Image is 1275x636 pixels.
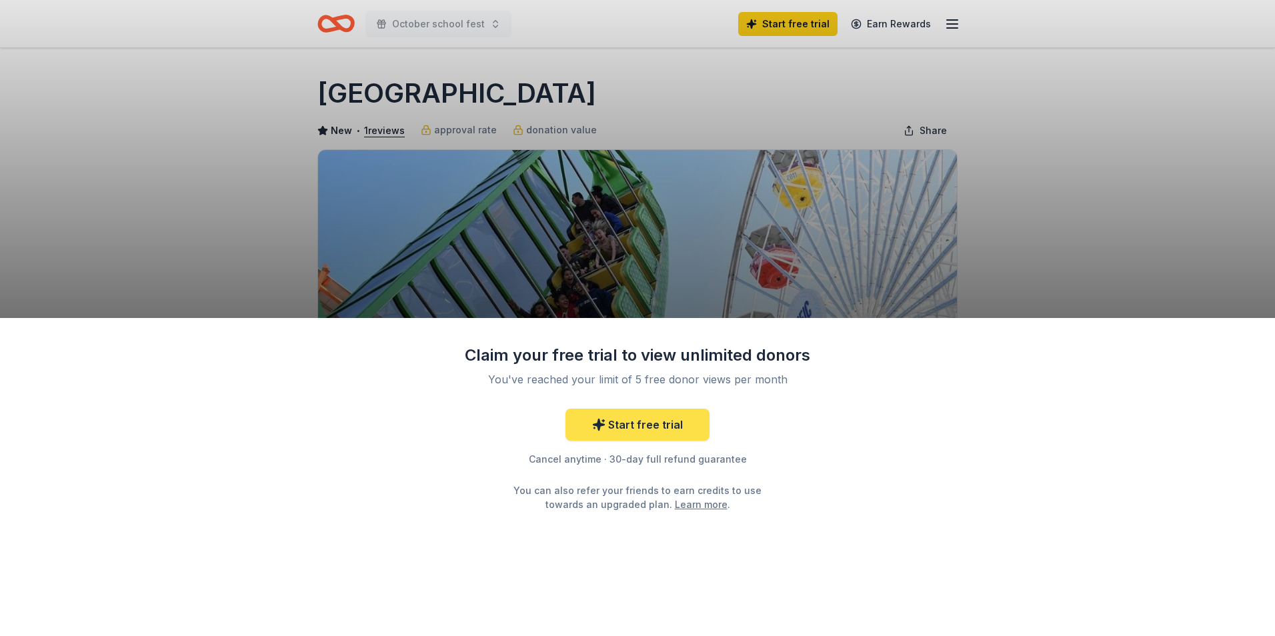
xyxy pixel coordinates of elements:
div: Claim your free trial to view unlimited donors [464,345,811,366]
div: Cancel anytime · 30-day full refund guarantee [464,451,811,467]
a: Learn more [675,497,728,511]
a: Start free trial [565,409,710,441]
div: You can also refer your friends to earn credits to use towards an upgraded plan. . [501,483,774,511]
div: You've reached your limit of 5 free donor views per month [480,371,795,387]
